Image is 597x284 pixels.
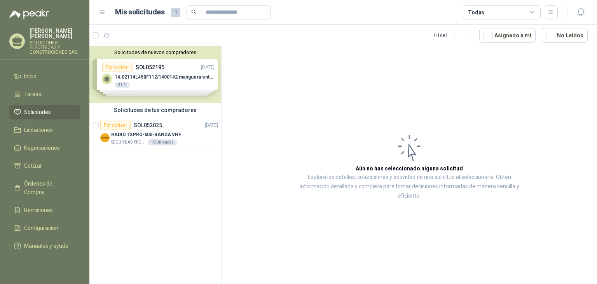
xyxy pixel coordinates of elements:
img: Company Logo [100,133,110,142]
button: Asignado a mi [479,28,536,43]
a: Remisiones [9,203,80,217]
p: [PERSON_NAME] [PERSON_NAME] [30,28,80,39]
span: Licitaciones [24,126,53,134]
a: Tareas [9,87,80,102]
div: Todas [468,8,484,17]
a: Negociaciones [9,140,80,155]
p: SOLUCIONES ELECTRICAS Y CONSTRUCIONES SAS [30,40,80,54]
a: Licitaciones [9,123,80,137]
button: Solicitudes de nuevos compradores [93,49,218,55]
a: Por cotizarSOL052025[DATE] Company LogoRADIO TXPRO-500-BANDA VHFSEGURIDAD PROVISER LTDA10 Unidades [89,117,221,149]
div: Solicitudes de nuevos compradoresPor cotizarSOL052195[DATE] 14.02114L450F112/1400142 manguera ent... [89,46,221,103]
span: Cotizar [24,161,42,170]
a: Órdenes de Compra [9,176,80,200]
img: Logo peakr [9,9,49,19]
div: Solicitudes de tus compradores [89,103,221,117]
a: Inicio [9,69,80,84]
div: 1 - 1 de 1 [433,29,473,42]
span: Tareas [24,90,41,98]
span: Configuración [24,224,58,232]
button: No Leídos [542,28,588,43]
a: Configuración [9,221,80,235]
p: [DATE] [205,122,218,129]
a: Cotizar [9,158,80,173]
a: Solicitudes [9,105,80,119]
span: Órdenes de Compra [24,179,73,196]
p: SEGURIDAD PROVISER LTDA [111,139,146,146]
h1: Mis solicitudes [115,7,165,18]
span: Negociaciones [24,144,60,152]
h3: Aún no has seleccionado niguna solicitud [356,164,463,173]
span: Inicio [24,72,37,81]
a: Manuales y ayuda [9,238,80,253]
span: Remisiones [24,206,53,214]
span: Solicitudes [24,108,51,116]
p: Explora los detalles, cotizaciones y actividad de una solicitud al seleccionarla. Obtén informaci... [299,173,519,201]
div: Por cotizar [100,121,131,130]
div: 10 Unidades [148,139,177,146]
p: RADIO TXPRO-500-BANDA VHF [111,131,181,138]
span: search [191,9,197,15]
span: 1 [171,8,180,17]
span: Manuales y ayuda [24,242,68,250]
p: SOL052025 [134,123,162,128]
